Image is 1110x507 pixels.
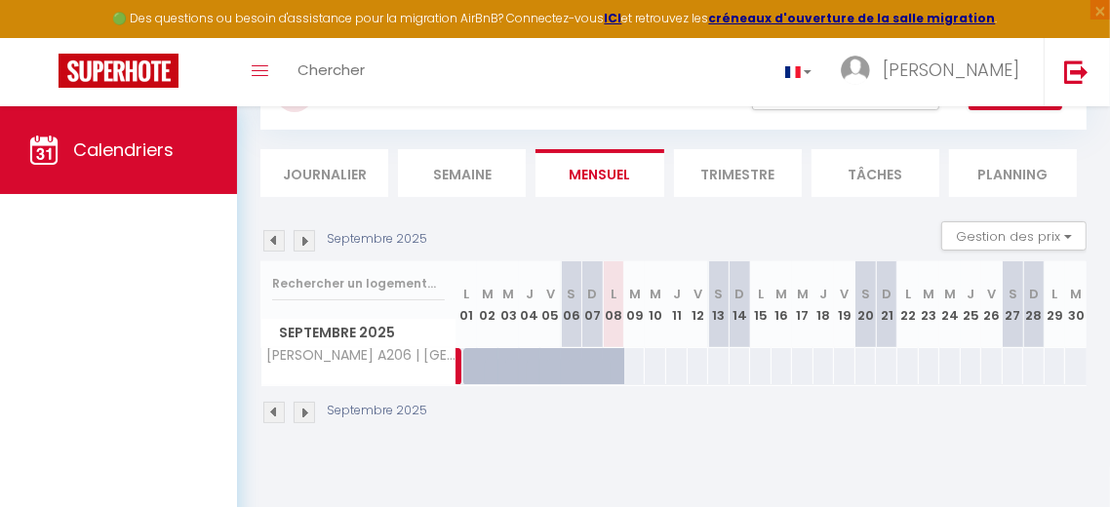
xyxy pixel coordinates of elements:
[260,149,388,197] li: Journalier
[624,261,646,348] th: 09
[949,149,1077,197] li: Planning
[463,285,469,303] abbr: L
[1052,285,1058,303] abbr: L
[730,261,751,348] th: 14
[813,261,835,348] th: 18
[905,285,911,303] abbr: L
[603,261,624,348] th: 08
[456,261,478,348] th: 01
[502,285,514,303] abbr: M
[327,402,427,420] p: Septembre 2025
[1009,285,1017,303] abbr: S
[714,285,723,303] abbr: S
[629,285,641,303] abbr: M
[882,285,892,303] abbr: D
[535,149,663,197] li: Mensuel
[772,261,793,348] th: 16
[605,10,622,26] a: ICI
[967,285,974,303] abbr: J
[540,261,562,348] th: 05
[398,149,526,197] li: Semaine
[750,261,772,348] th: 15
[588,285,598,303] abbr: D
[582,261,604,348] th: 07
[961,261,982,348] th: 25
[519,261,540,348] th: 04
[694,285,702,303] abbr: V
[272,266,445,301] input: Rechercher un logement...
[1064,59,1089,84] img: logout
[1003,261,1024,348] th: 27
[1070,285,1082,303] abbr: M
[297,59,365,80] span: Chercher
[897,261,919,348] th: 22
[923,285,934,303] abbr: M
[327,230,427,249] p: Septembre 2025
[666,261,688,348] th: 11
[987,285,996,303] abbr: V
[919,261,940,348] th: 23
[59,54,178,88] img: Super Booking
[883,58,1019,82] span: [PERSON_NAME]
[841,56,870,85] img: ...
[834,261,855,348] th: 19
[1029,285,1039,303] abbr: D
[498,261,520,348] th: 03
[797,285,809,303] abbr: M
[939,261,961,348] th: 24
[16,8,74,66] button: Ouvrir le widget de chat LiveChat
[709,10,996,26] a: créneaux d'ouverture de la salle migration
[645,261,666,348] th: 10
[73,137,174,162] span: Calendriers
[855,261,877,348] th: 20
[674,149,802,197] li: Trimestre
[561,261,582,348] th: 06
[477,261,498,348] th: 02
[941,221,1087,251] button: Gestion des prix
[482,285,494,303] abbr: M
[775,285,787,303] abbr: M
[526,285,534,303] abbr: J
[264,348,459,363] span: [PERSON_NAME] A206 | [GEOGRAPHIC_DATA] | A proximité des pistes et du cœur de station | Appt neuf...
[826,38,1044,106] a: ... [PERSON_NAME]
[876,261,897,348] th: 21
[1045,261,1066,348] th: 29
[861,285,870,303] abbr: S
[820,285,828,303] abbr: J
[812,149,939,197] li: Tâches
[688,261,709,348] th: 12
[261,319,456,347] span: Septembre 2025
[1065,261,1087,348] th: 30
[841,285,850,303] abbr: V
[792,261,813,348] th: 17
[673,285,681,303] abbr: J
[283,38,379,106] a: Chercher
[758,285,764,303] abbr: L
[546,285,555,303] abbr: V
[708,261,730,348] th: 13
[568,285,576,303] abbr: S
[650,285,661,303] abbr: M
[1023,261,1045,348] th: 28
[734,285,744,303] abbr: D
[611,285,616,303] abbr: L
[981,261,1003,348] th: 26
[944,285,956,303] abbr: M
